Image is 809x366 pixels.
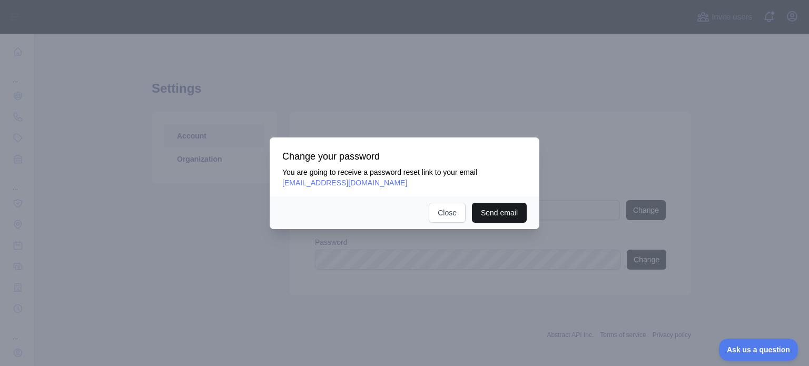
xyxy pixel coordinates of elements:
[282,179,407,187] span: [EMAIL_ADDRESS][DOMAIN_NAME]
[429,203,466,223] button: Close
[282,150,527,163] h3: Change your password
[472,203,527,223] button: Send email
[719,339,798,361] iframe: Toggle Customer Support
[282,167,527,188] p: You are going to receive a password reset link to your email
